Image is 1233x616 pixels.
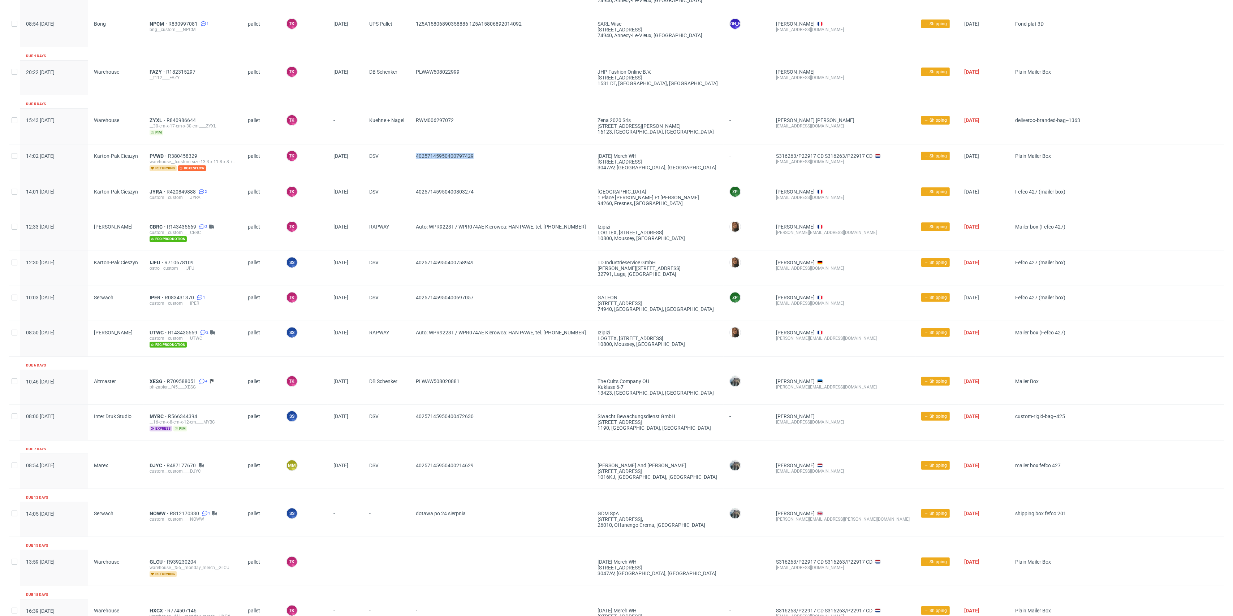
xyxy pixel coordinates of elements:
span: DJYC [150,463,167,468]
div: [PERSON_NAME][EMAIL_ADDRESS][DOMAIN_NAME] [776,384,910,390]
span: DB Schenker [369,69,404,86]
span: [DATE] [333,260,348,265]
figcaption: TK [287,376,297,386]
span: Kuehne + Nagel [369,117,404,135]
div: custom__custom____IPER [150,300,236,306]
div: [EMAIL_ADDRESS][DOMAIN_NAME] [776,123,910,129]
span: pallet [248,69,275,86]
a: R182315297 [166,69,197,75]
a: [PERSON_NAME] [776,413,815,419]
div: Due 7 days [26,446,46,452]
figcaption: TK [287,115,297,125]
a: R487177670 [167,463,197,468]
span: → Shipping [924,413,947,420]
a: R380458329 [168,153,199,159]
span: mailer box fefco 427 [1015,463,1061,468]
span: pallet [248,378,275,396]
span: [DATE] [333,295,348,300]
span: GLCU [150,559,167,565]
span: 40257145950400797429 [416,153,474,159]
div: bng__custom____NPCM [150,27,236,32]
div: [GEOGRAPHIC_DATA] [598,189,718,195]
a: R420849888 [167,189,197,195]
span: → Shipping [924,259,947,266]
span: R143435669 [167,224,198,230]
span: 14:02 [DATE] [26,153,55,159]
figcaption: TK [287,292,297,303]
div: ostro__custom____IJFU [150,265,236,271]
a: XESG [150,378,167,384]
div: warehouse__fcustom-size-13-3-x-11-8-x-8-7-cm__monday_merch__PVWD [150,159,236,165]
a: S316263/P22917 CD S316263/P22917 CD [776,153,872,159]
div: Zena 2020 Srls [598,117,718,123]
figcaption: TK [287,222,297,232]
figcaption: TK [287,67,297,77]
span: pallet [248,153,275,171]
div: [EMAIL_ADDRESS][DOMAIN_NAME] [776,159,910,165]
span: → Shipping [924,510,947,517]
span: Serwach [94,295,113,300]
figcaption: SS [287,327,297,338]
div: [PERSON_NAME][EMAIL_ADDRESS][DOMAIN_NAME] [776,230,910,235]
div: [EMAIL_ADDRESS][DOMAIN_NAME] [776,195,910,200]
figcaption: TK [287,187,297,197]
a: R774507146 [167,608,198,613]
a: [PERSON_NAME] [776,69,815,75]
span: DSV [369,295,404,312]
span: 1 [207,21,209,27]
span: Plain Mailer Box [1015,153,1051,159]
div: 74940, [GEOGRAPHIC_DATA] , [GEOGRAPHIC_DATA] [598,306,718,312]
span: 15:43 [DATE] [26,117,55,123]
div: 13423, [GEOGRAPHIC_DATA] , [GEOGRAPHIC_DATA] [598,390,718,396]
span: → Shipping [924,224,947,230]
span: R830997081 [168,21,199,27]
span: pim [150,130,163,135]
a: R709588051 [167,378,198,384]
div: 1016KJ, [GEOGRAPHIC_DATA] , [GEOGRAPHIC_DATA] [598,474,718,480]
span: Auto: WPR9223T / WPR074AE Kierowca: HAN PAWE, tel. [PHONE_NUMBER] [416,224,586,230]
span: Karton-Pak Cieszyn [94,153,138,159]
div: - [729,411,764,419]
span: [DATE] [333,69,348,75]
span: 2 [206,330,208,335]
a: NPCM [150,21,168,27]
a: R812170330 [170,511,201,516]
div: [STREET_ADDRESS] [598,468,718,474]
div: [STREET_ADDRESS] [598,75,718,81]
span: Fond plat 3D [1015,21,1044,27]
span: 10:03 [DATE] [26,295,55,300]
span: 1 [208,511,210,516]
span: pim [173,426,187,431]
div: 94260, Fresnes , [GEOGRAPHIC_DATA] [598,200,718,206]
span: Auto: WPR9223T / WPR074AE Kierowca: HAN PAWE, tel. [PHONE_NUMBER] [416,330,586,335]
span: [DATE] [964,153,979,159]
div: ph-zapier__f45____XESG [150,384,236,390]
div: [STREET_ADDRESS] [598,300,718,306]
span: [PERSON_NAME] [94,330,133,335]
a: UTWC [150,330,168,335]
a: FAZY [150,69,166,75]
span: pallet [248,330,275,348]
div: Due 13 days [26,495,48,500]
span: pallet [248,511,275,528]
span: JYRA [150,189,167,195]
span: R939230204 [167,559,198,565]
a: S316263/P22917 CD S316263/P22917 CD [776,559,872,565]
span: Mailer Box [1015,378,1039,384]
span: pallet [248,117,275,135]
span: 10:46 [DATE] [26,379,55,385]
div: 3047AV, [GEOGRAPHIC_DATA] , [GEOGRAPHIC_DATA] [598,165,718,170]
a: [PERSON_NAME] [776,330,815,335]
span: [DATE] [964,224,979,230]
span: [DATE] [964,295,979,300]
div: SARL Wise [598,21,718,27]
span: UPS Pallet [369,21,404,38]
